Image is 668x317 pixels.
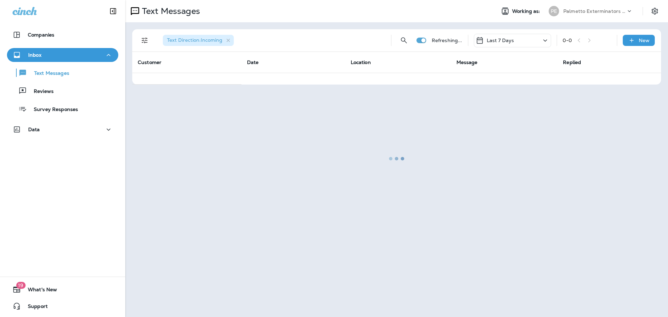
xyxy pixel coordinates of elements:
[16,282,25,289] span: 19
[7,283,118,296] button: 19What's New
[27,106,78,113] p: Survey Responses
[28,52,41,58] p: Inbox
[103,4,123,18] button: Collapse Sidebar
[28,127,40,132] p: Data
[27,70,69,77] p: Text Messages
[7,28,118,42] button: Companies
[7,65,118,80] button: Text Messages
[7,122,118,136] button: Data
[639,38,650,43] p: New
[21,303,48,312] span: Support
[21,287,57,295] span: What's New
[7,102,118,116] button: Survey Responses
[28,32,54,38] p: Companies
[7,84,118,98] button: Reviews
[7,48,118,62] button: Inbox
[27,88,54,95] p: Reviews
[7,299,118,313] button: Support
